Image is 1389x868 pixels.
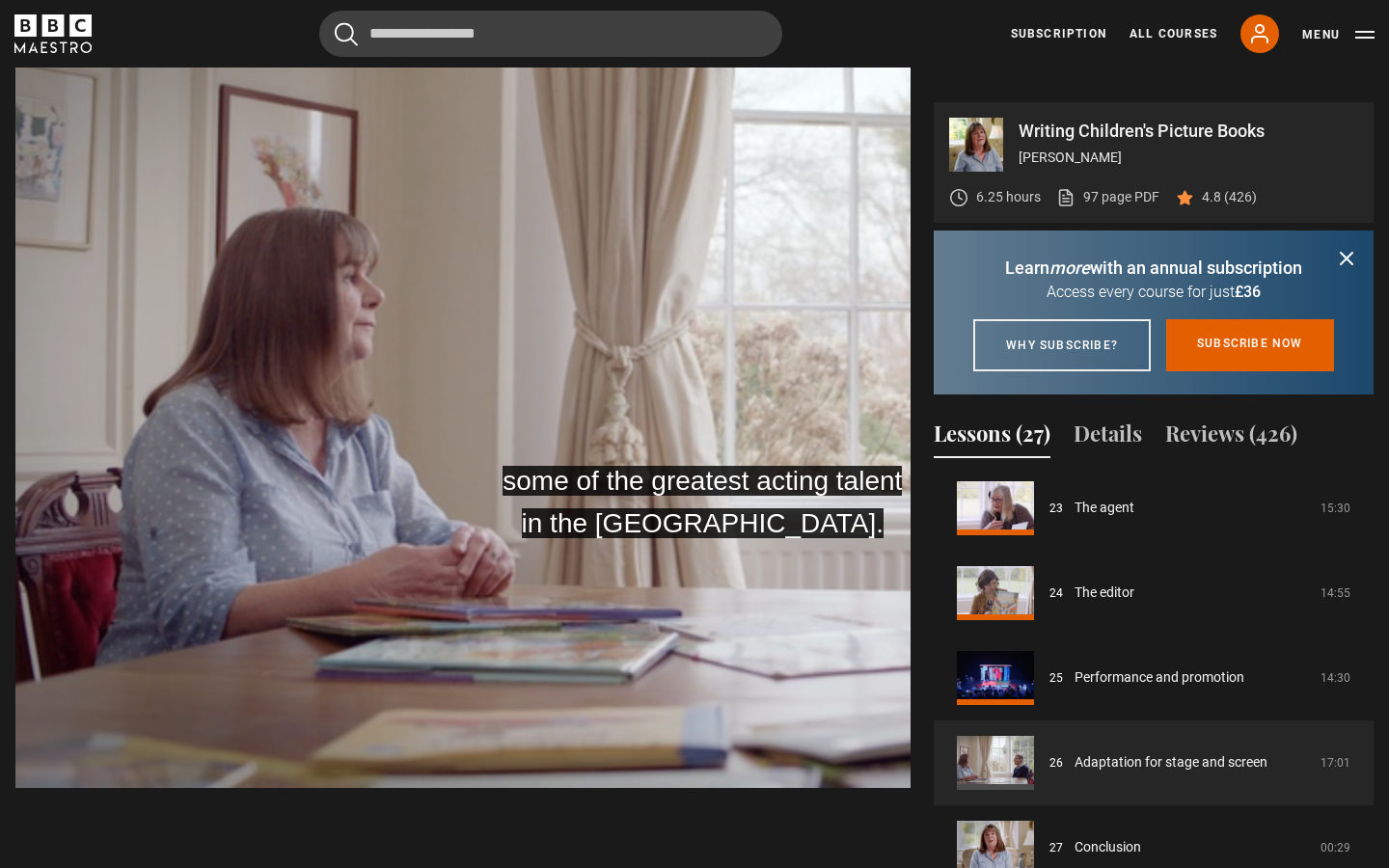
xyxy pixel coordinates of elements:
a: All Courses [1130,25,1217,42]
button: Reviews (426) [1165,418,1297,458]
a: 97 page PDF [1056,187,1159,207]
a: Adaptation for stage and screen [1075,752,1267,773]
span: £36 [1235,283,1261,301]
p: Learn with an annual subscription [957,255,1350,281]
a: The agent [1075,498,1134,518]
a: Conclusion [1075,837,1141,857]
button: Lessons (27) [934,418,1050,458]
a: Subscription [1011,25,1106,42]
p: 4.8 (426) [1202,187,1257,207]
svg: BBC Maestro [14,14,92,53]
a: Performance and promotion [1075,667,1244,688]
i: more [1049,258,1090,278]
input: Search [319,11,782,57]
p: 6.25 hours [976,187,1041,207]
p: Writing Children's Picture Books [1019,122,1358,140]
p: [PERSON_NAME] [1019,148,1358,168]
p: Access every course for just [957,281,1350,304]
a: Subscribe now [1166,319,1334,371]
button: Submit the search query [335,22,358,46]
a: Why subscribe? [973,319,1151,371]
button: Details [1074,418,1142,458]
a: The editor [1075,583,1134,603]
button: Toggle navigation [1302,25,1375,44]
video-js: Video Player [15,102,911,606]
